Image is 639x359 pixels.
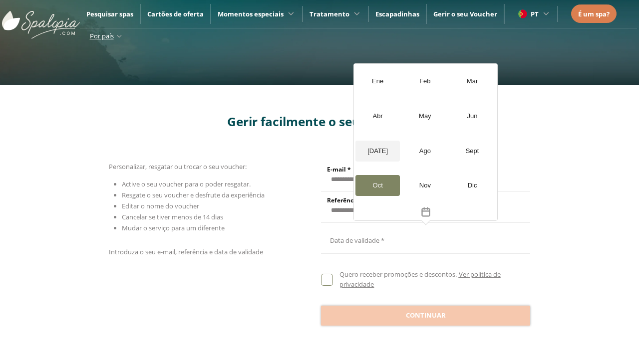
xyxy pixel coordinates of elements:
[109,247,263,256] span: Introduza o seu e-mail, referência e data de validade
[339,270,500,289] a: Ver política de privacidade
[355,175,400,196] div: Oct
[2,1,80,39] img: ImgLogoSpalopia.BvClDcEz.svg
[403,175,447,196] div: Nov
[90,31,114,40] span: Por país
[450,71,495,92] div: Mar
[433,9,497,18] a: Gerir o seu Voucher
[406,311,446,321] span: Continuar
[450,106,495,127] div: Jun
[122,212,223,221] span: Cancelar se tiver menos de 14 dias
[403,106,447,127] div: May
[86,9,133,18] a: Pesquisar spas
[147,9,204,18] a: Cartões de oferta
[227,113,412,130] span: Gerir facilmente o seu voucher
[450,175,495,196] div: Dic
[450,141,495,162] div: Sept
[375,9,419,18] a: Escapadinhas
[403,71,447,92] div: Feb
[122,223,225,232] span: Mudar o serviço para um diferente
[339,270,457,279] span: Quero receber promoções e descontos.
[578,8,610,19] a: É um spa?
[122,179,251,188] span: Active o seu voucher para o poder resgatar.
[354,203,497,220] button: Toggle overlay
[109,162,247,171] span: Personalizar, resgatar ou trocar o seu voucher:
[355,71,400,92] div: Ene
[122,201,199,210] span: Editar o nome do voucher
[355,141,400,162] div: [DATE]
[355,106,400,127] div: Abr
[321,306,530,326] button: Continuar
[403,141,447,162] div: Ago
[578,9,610,18] span: É um spa?
[122,190,265,199] span: Resgate o seu voucher e desfrute da experiência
